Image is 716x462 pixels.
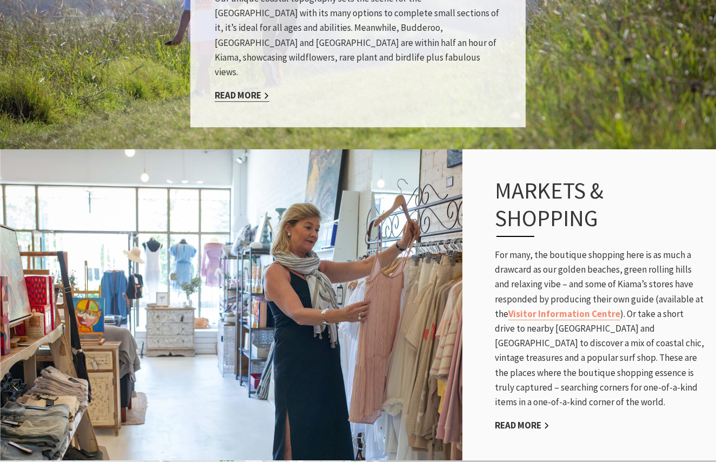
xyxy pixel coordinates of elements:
[495,248,705,410] p: For many, the boutique shopping here is as much a drawcard as our golden beaches, green rolling h...
[495,419,549,432] a: Read More
[508,308,620,320] a: Visitor Information Centre
[495,177,684,237] h3: Markets & Shopping
[215,89,269,102] a: Read More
